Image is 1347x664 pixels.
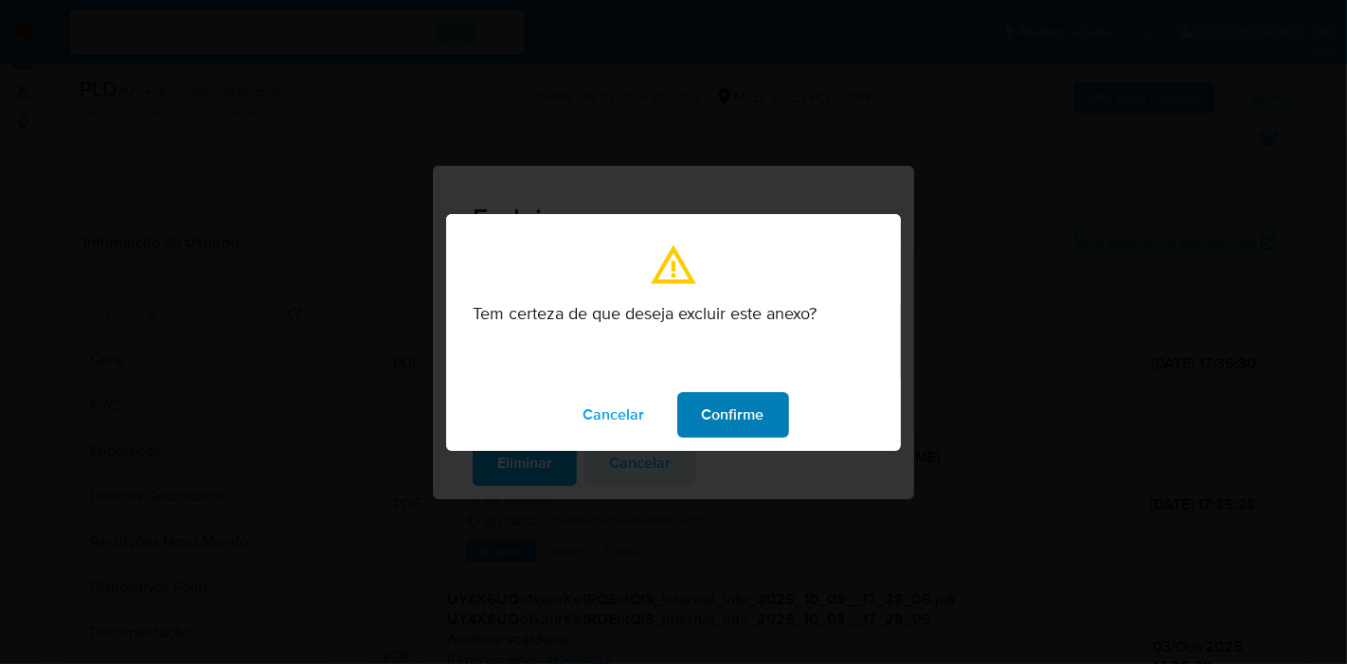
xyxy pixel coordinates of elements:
div: modal_confirmation.title [446,214,901,451]
button: modal_confirmation.cancel [559,392,670,438]
p: Tem certeza de que deseja excluir este anexo? [473,303,874,324]
span: Confirme [702,394,764,436]
span: Cancelar [584,394,645,436]
button: modal_confirmation.confirm [677,392,789,438]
